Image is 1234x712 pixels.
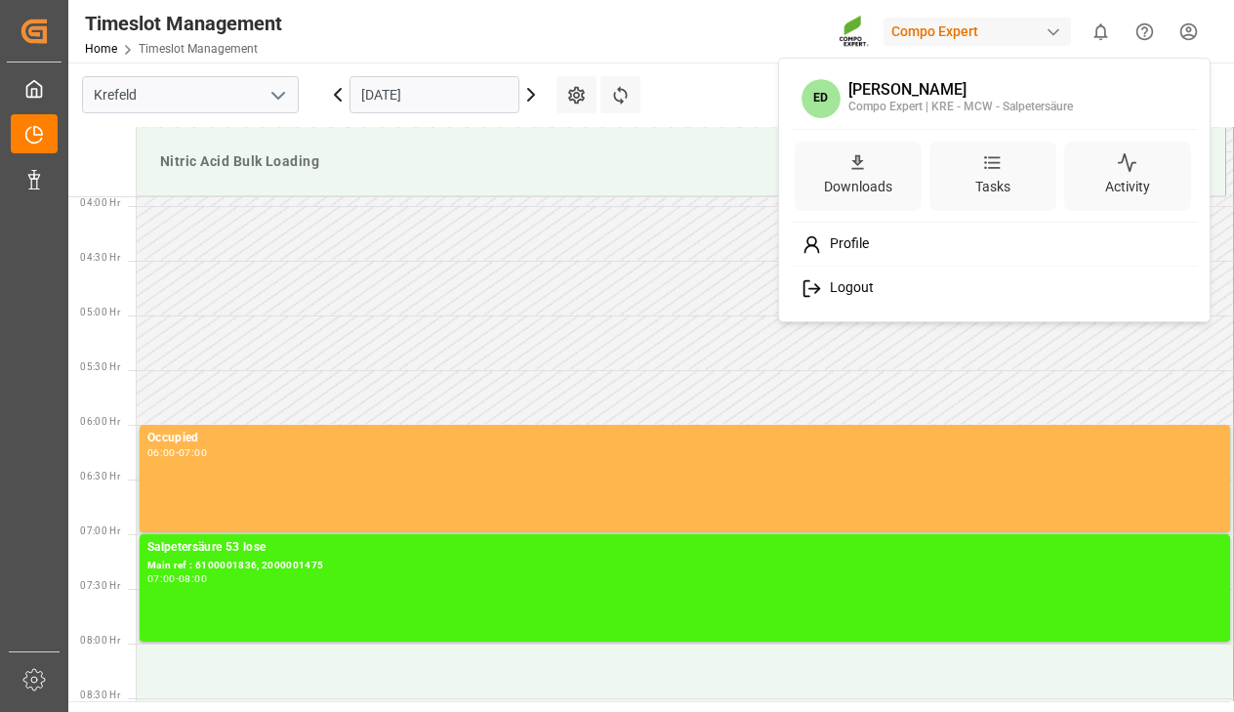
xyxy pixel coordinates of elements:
[820,173,896,201] div: Downloads
[822,279,874,297] span: Logout
[1101,173,1154,201] div: Activity
[971,173,1014,201] div: Tasks
[848,81,1073,99] div: [PERSON_NAME]
[802,79,841,118] span: ED
[822,235,869,253] span: Profile
[848,99,1073,116] div: Compo Expert | KRE - MCW - Salpetersäure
